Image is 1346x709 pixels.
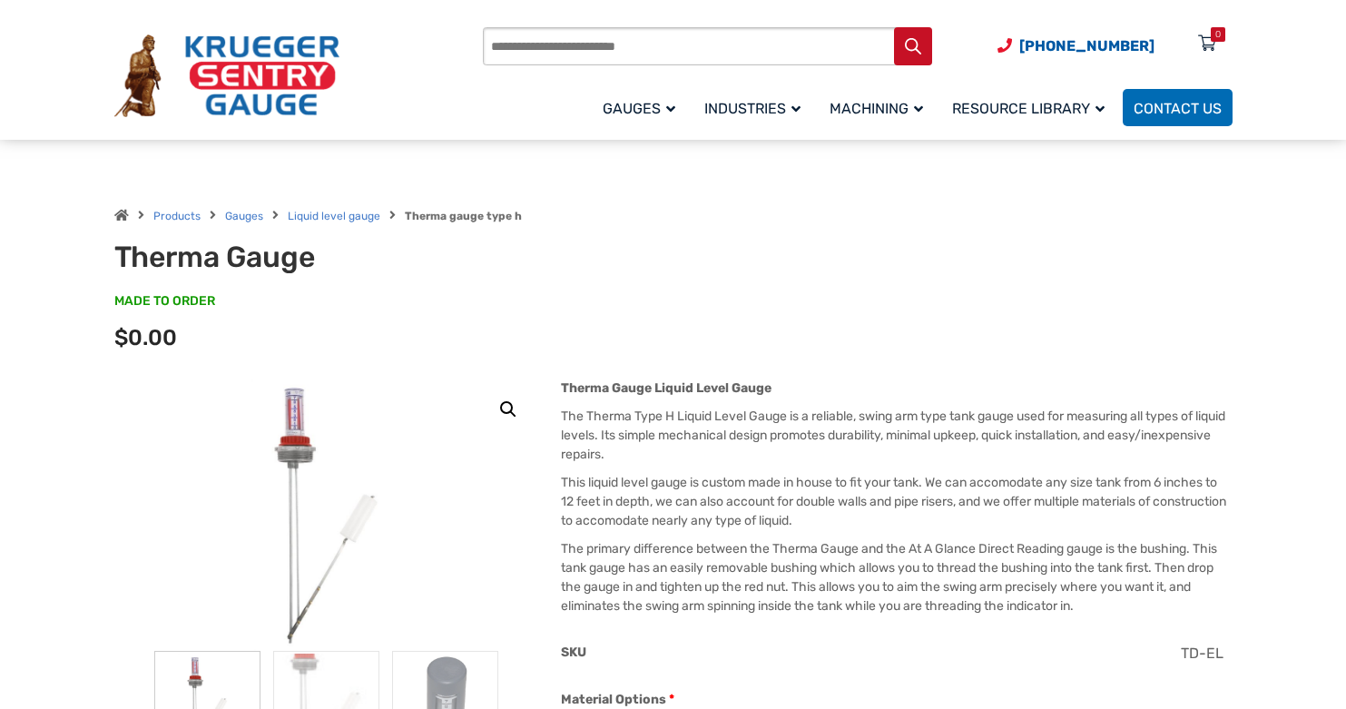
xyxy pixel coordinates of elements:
span: SKU [561,645,586,660]
img: Krueger Sentry Gauge [114,34,339,118]
a: Phone Number (920) 434-8860 [997,34,1154,57]
a: Gauges [592,86,693,129]
p: The primary difference between the Therma Gauge and the At A Glance Direct Reading gauge is the b... [561,539,1232,615]
a: Industries [693,86,819,129]
a: Contact Us [1123,89,1233,126]
span: Material Options [561,692,666,707]
span: Contact Us [1134,100,1222,117]
a: Machining [819,86,941,129]
p: This liquid level gauge is custom made in house to fit your tank. We can accomodate any size tank... [561,473,1232,530]
span: [PHONE_NUMBER] [1019,37,1154,54]
img: Therma Gauge [191,379,463,651]
strong: Therma Gauge Liquid Level Gauge [561,380,771,396]
span: Gauges [603,100,675,117]
abbr: required [669,690,674,709]
span: $0.00 [114,325,177,350]
span: TD-EL [1181,645,1223,662]
a: Liquid level gauge [288,210,380,222]
a: Products [153,210,201,222]
h1: Therma Gauge [114,240,562,274]
a: Gauges [225,210,263,222]
a: View full-screen image gallery [492,393,525,426]
span: MADE TO ORDER [114,292,215,310]
span: Resource Library [952,100,1105,117]
a: Resource Library [941,86,1123,129]
strong: Therma gauge type h [405,210,522,222]
span: Machining [830,100,923,117]
p: The Therma Type H Liquid Level Gauge is a reliable, swing arm type tank gauge used for measuring ... [561,407,1232,464]
span: Industries [704,100,801,117]
div: 0 [1215,27,1221,42]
